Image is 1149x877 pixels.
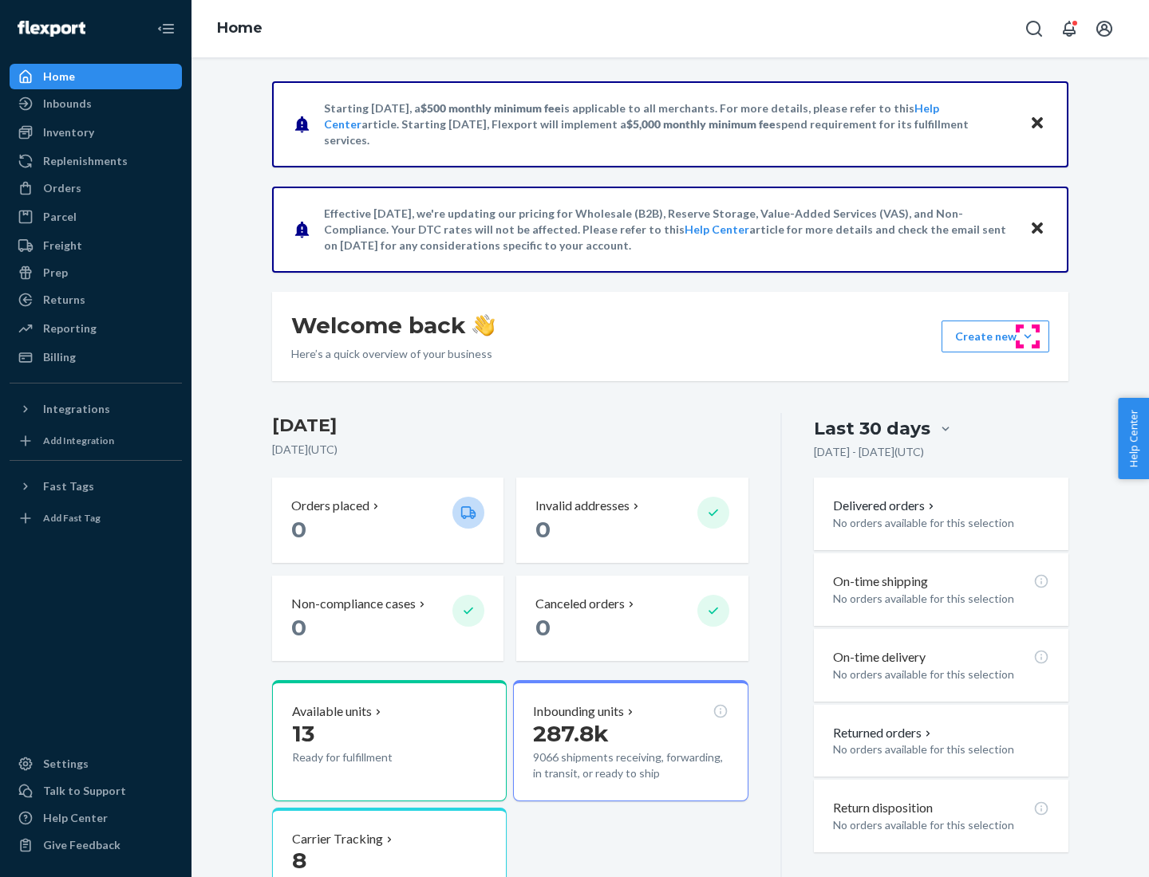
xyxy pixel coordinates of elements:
[43,96,92,112] div: Inbounds
[10,344,182,370] a: Billing
[833,591,1049,607] p: No orders available for this selection
[272,576,503,661] button: Non-compliance cases 0
[204,6,275,52] ol: breadcrumbs
[685,222,749,236] a: Help Center
[535,595,625,613] p: Canceled orders
[10,316,182,341] a: Reporting
[814,416,930,441] div: Last 30 days
[272,478,503,563] button: Orders placed 0
[10,778,182,804] a: Talk to Support
[10,832,182,858] button: Give Feedback
[10,204,182,230] a: Parcel
[43,209,77,225] div: Parcel
[833,648,926,667] p: On-time delivery
[43,349,76,365] div: Billing
[43,837,120,853] div: Give Feedback
[10,175,182,201] a: Orders
[10,805,182,831] a: Help Center
[10,287,182,313] a: Returns
[1053,13,1085,45] button: Open notifications
[516,576,748,661] button: Canceled orders 0
[833,741,1049,757] p: No orders available for this selection
[1027,112,1048,136] button: Close
[533,702,624,721] p: Inbounding units
[292,830,383,848] p: Carrier Tracking
[833,572,928,591] p: On-time shipping
[43,238,82,254] div: Freight
[272,413,748,438] h3: [DATE]
[43,292,85,308] div: Returns
[292,702,372,721] p: Available units
[833,817,1049,833] p: No orders available for this selection
[513,680,748,801] button: Inbounding units287.8k9066 shipments receiving, forwarding, in transit, or ready to ship
[292,749,440,765] p: Ready for fulfillment
[1018,13,1050,45] button: Open Search Box
[1027,218,1048,241] button: Close
[472,314,495,336] img: hand-wave emoji
[43,478,94,494] div: Fast Tags
[833,799,933,817] p: Return disposition
[10,751,182,777] a: Settings
[10,148,182,174] a: Replenishments
[833,515,1049,531] p: No orders available for this selection
[18,21,85,37] img: Flexport logo
[10,64,182,89] a: Home
[1118,398,1149,479] button: Help Center
[10,233,182,258] a: Freight
[533,720,609,747] span: 287.8k
[10,396,182,422] button: Integrations
[217,19,263,37] a: Home
[43,810,108,826] div: Help Center
[291,346,495,362] p: Here’s a quick overview of your business
[292,847,306,874] span: 8
[535,497,630,515] p: Invalid addresses
[291,516,306,543] span: 0
[833,667,1049,682] p: No orders available for this selection
[1088,13,1120,45] button: Open account menu
[535,614,551,641] span: 0
[43,401,110,417] div: Integrations
[43,265,68,281] div: Prep
[43,434,114,447] div: Add Integration
[10,91,182,116] a: Inbounds
[833,724,934,742] button: Returned orders
[10,428,182,454] a: Add Integration
[43,756,89,772] div: Settings
[814,444,924,460] p: [DATE] - [DATE] ( UTC )
[291,614,306,641] span: 0
[516,478,748,563] button: Invalid addresses 0
[421,101,561,115] span: $500 monthly minimum fee
[43,783,126,799] div: Talk to Support
[43,153,128,169] div: Replenishments
[272,680,507,801] button: Available units13Ready for fulfillment
[626,117,776,131] span: $5,000 monthly minimum fee
[535,516,551,543] span: 0
[291,595,416,613] p: Non-compliance cases
[291,497,369,515] p: Orders placed
[150,13,182,45] button: Close Navigation
[292,720,314,747] span: 13
[43,180,81,196] div: Orders
[43,124,94,140] div: Inventory
[43,69,75,85] div: Home
[272,442,748,458] p: [DATE] ( UTC )
[10,505,182,531] a: Add Fast Tag
[43,321,97,336] div: Reporting
[291,311,495,340] h1: Welcome back
[942,321,1049,352] button: Create new
[833,497,938,515] button: Delivered orders
[324,100,1014,148] p: Starting [DATE], a is applicable to all merchants. For more details, please refer to this article...
[324,206,1014,254] p: Effective [DATE], we're updating our pricing for Wholesale (B2B), Reserve Storage, Value-Added Se...
[10,260,182,285] a: Prep
[43,511,101,525] div: Add Fast Tag
[10,474,182,499] button: Fast Tags
[533,749,728,781] p: 9066 shipments receiving, forwarding, in transit, or ready to ship
[10,120,182,145] a: Inventory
